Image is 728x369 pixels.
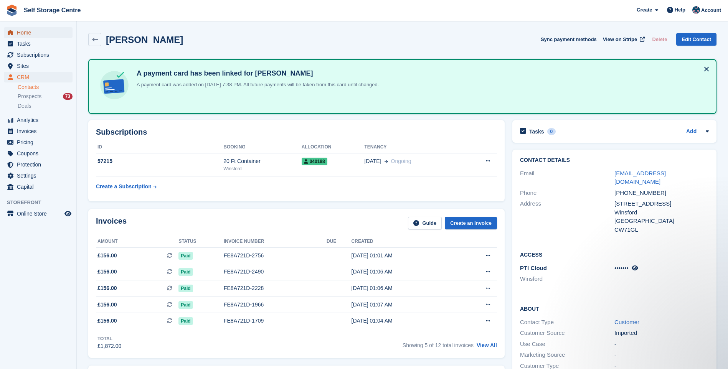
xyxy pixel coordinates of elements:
a: Create a Subscription [96,180,157,194]
div: Email [520,169,614,186]
h2: [PERSON_NAME] [106,35,183,45]
a: menu [4,49,73,60]
div: [PHONE_NUMBER] [614,189,709,198]
a: menu [4,72,73,82]
span: CRM [17,72,63,82]
th: Booking [223,141,301,153]
span: Invoices [17,126,63,137]
a: menu [4,137,73,148]
span: PTI Cloud [520,265,547,271]
a: Contacts [18,84,73,91]
div: 0 [547,128,556,135]
img: Clair Cole [692,6,700,14]
div: £1,872.00 [97,342,121,350]
span: Storefront [7,199,76,206]
th: Allocation [302,141,365,153]
a: Prospects 73 [18,92,73,100]
span: £156.00 [97,301,117,309]
div: FE8A721D-1709 [224,317,327,325]
a: View All [477,342,497,348]
div: Address [520,199,614,234]
div: Use Case [520,340,614,349]
div: [DATE] 01:01 AM [352,252,456,260]
button: Sync payment methods [541,33,597,46]
a: View on Stripe [600,33,646,46]
span: Paid [178,301,193,309]
a: menu [4,181,73,192]
div: Winsford [223,165,301,172]
h2: Invoices [96,217,127,229]
th: Tenancy [364,141,463,153]
div: CW71GL [614,226,709,234]
span: Paid [178,268,193,276]
span: View on Stripe [603,36,637,43]
div: Total [97,335,121,342]
p: A payment card was added on [DATE] 7:38 PM. All future payments will be taken from this card unti... [134,81,379,89]
span: Coupons [17,148,63,159]
img: card-linked-ebf98d0992dc2aeb22e95c0e3c79077019eb2392cfd83c6a337811c24bc77127.svg [98,69,130,101]
span: Capital [17,181,63,192]
a: menu [4,159,73,170]
th: Invoice number [224,236,327,248]
span: Paid [178,317,193,325]
span: Account [701,7,721,14]
h2: Subscriptions [96,128,497,137]
span: Paid [178,252,193,260]
div: Winsford [614,208,709,217]
span: Ongoing [391,158,411,164]
a: Deals [18,102,73,110]
div: Create a Subscription [96,183,152,191]
span: Tasks [17,38,63,49]
th: Due [327,236,352,248]
div: Contact Type [520,318,614,327]
span: Home [17,27,63,38]
a: Self Storage Centre [21,4,84,16]
span: Online Store [17,208,63,219]
a: menu [4,126,73,137]
span: £156.00 [97,252,117,260]
li: Winsford [520,275,614,283]
span: Settings [17,170,63,181]
span: 040188 [302,158,327,165]
span: Create [637,6,652,14]
h2: Tasks [529,128,544,135]
span: Protection [17,159,63,170]
a: Edit Contact [676,33,716,46]
div: Imported [614,329,709,338]
div: - [614,351,709,359]
a: Customer [614,319,639,325]
span: Deals [18,102,31,110]
span: Sites [17,61,63,71]
a: Preview store [63,209,73,218]
span: Help [675,6,685,14]
th: Status [178,236,224,248]
div: - [614,340,709,349]
span: Pricing [17,137,63,148]
div: [STREET_ADDRESS] [614,199,709,208]
h2: About [520,305,709,312]
a: menu [4,208,73,219]
span: £156.00 [97,284,117,292]
a: menu [4,38,73,49]
div: [DATE] 01:04 AM [352,317,456,325]
h2: Access [520,250,709,258]
div: 57215 [96,157,223,165]
div: 20 Ft Container [223,157,301,165]
a: menu [4,148,73,159]
div: Marketing Source [520,351,614,359]
th: Amount [96,236,178,248]
span: Subscriptions [17,49,63,60]
a: Add [686,127,697,136]
h4: A payment card has been linked for [PERSON_NAME] [134,69,379,78]
a: menu [4,115,73,125]
span: [DATE] [364,157,381,165]
span: Paid [178,285,193,292]
a: Guide [408,217,442,229]
span: Analytics [17,115,63,125]
div: [DATE] 01:06 AM [352,268,456,276]
button: Delete [649,33,670,46]
span: Prospects [18,93,41,100]
span: ••••••• [614,265,629,271]
th: Created [352,236,456,248]
div: Phone [520,189,614,198]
